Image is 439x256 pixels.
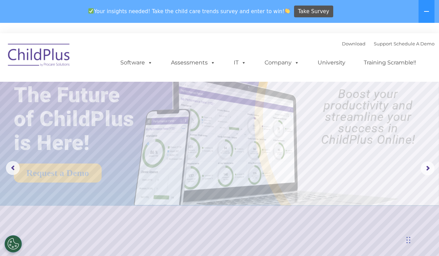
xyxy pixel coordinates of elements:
img: 👏 [285,8,290,14]
a: Training Scramble!! [357,56,423,70]
img: ChildPlus by Procare Solutions [5,39,74,73]
a: Software [113,56,160,70]
a: Schedule A Demo [394,41,434,46]
span: Your insights needed! Take the child care trends survey and enter to win! [85,5,293,18]
a: Assessments [164,56,222,70]
a: University [311,56,352,70]
div: Drag [406,230,411,250]
a: IT [227,56,253,70]
span: Phone number [96,74,126,79]
span: Last name [96,46,118,51]
iframe: Chat Widget [322,181,439,256]
span: Take Survey [298,6,329,18]
a: Download [342,41,365,46]
a: Support [374,41,392,46]
a: Take Survey [294,6,333,18]
font: | [342,41,434,46]
a: Company [258,56,306,70]
img: ✅ [88,8,94,14]
button: Cookies Settings [5,235,22,253]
